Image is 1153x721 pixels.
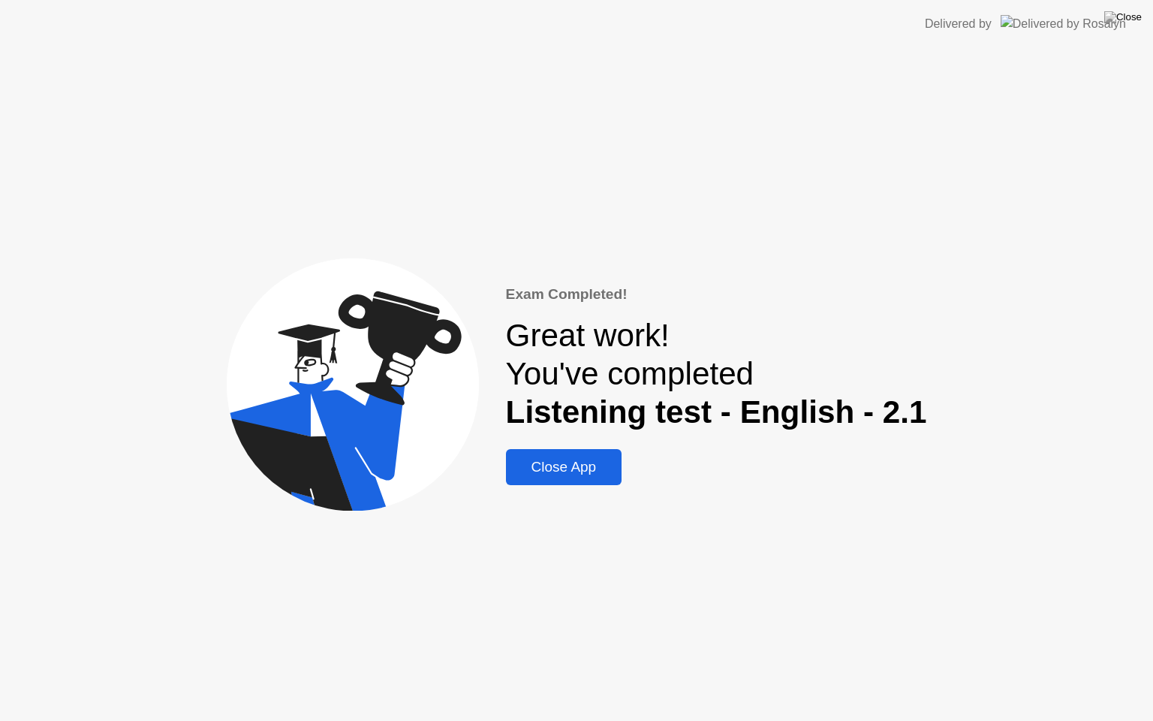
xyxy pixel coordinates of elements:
div: Delivered by [925,15,992,33]
div: Close App [510,459,618,475]
img: Close [1104,11,1142,23]
b: Listening test - English - 2.1 [506,394,927,430]
div: Great work! You've completed [506,317,927,431]
img: Delivered by Rosalyn [1001,15,1126,32]
div: Exam Completed! [506,284,927,306]
button: Close App [506,449,622,485]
